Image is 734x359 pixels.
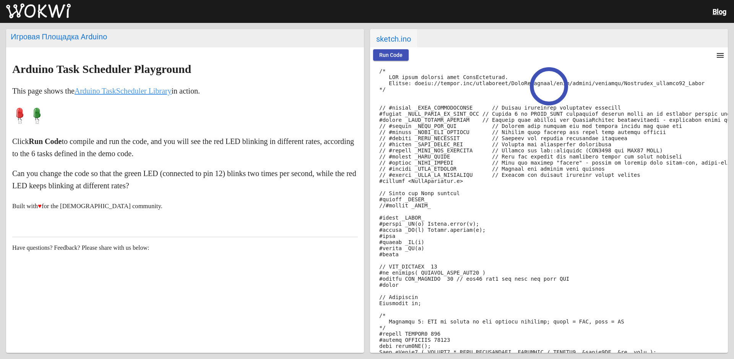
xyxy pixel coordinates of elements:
a: Blog [713,8,726,16]
div: Игровая Площадка Arduino [11,32,359,41]
mat-icon: menu [716,51,725,60]
span: Run Code [379,52,403,58]
span: ♥ [38,202,42,210]
h2: Arduino Task Scheduler Playground [12,63,358,75]
p: This page shows the in action. [12,85,358,97]
span: sketch.ino [370,29,417,47]
button: Run Code [373,49,409,61]
img: Wokwi [6,3,71,19]
span: Have questions? Feedback? Please share with us below: [12,244,149,251]
p: Click to compile and run the code, and you will see the red LED blinking in different rates, acco... [12,135,358,160]
a: Arduino TaskScheduler Library [75,87,172,95]
strong: Run Code [29,137,62,146]
small: Built with for the [DEMOGRAPHIC_DATA] community. [12,202,162,210]
p: Can you change the code so that the green LED (connected to pin 12) blinks two times per second, ... [12,167,358,192]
